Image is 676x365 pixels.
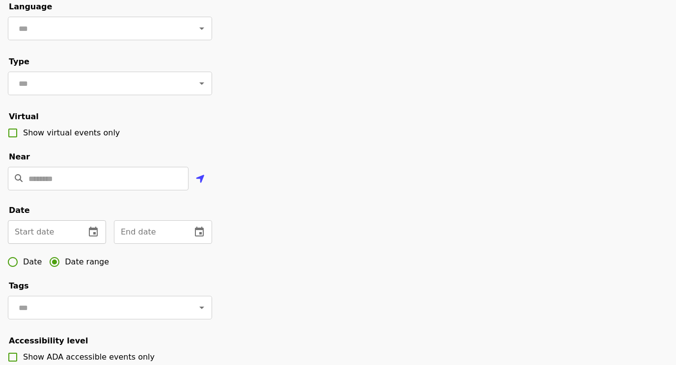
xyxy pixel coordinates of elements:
[81,220,105,244] button: change date
[189,168,212,191] button: Use my location
[195,22,209,35] button: Open
[9,112,39,121] span: Virtual
[188,220,211,244] button: change date
[196,173,205,185] i: location-arrow icon
[9,57,29,66] span: Type
[28,167,189,190] input: Location
[23,256,42,268] span: Date
[23,352,155,362] span: Show ADA accessible events only
[9,2,52,11] span: Language
[9,336,88,345] span: Accessibility level
[9,152,30,161] span: Near
[195,77,209,90] button: Open
[23,128,120,137] span: Show virtual events only
[9,206,30,215] span: Date
[15,174,23,183] i: search icon
[195,301,209,314] button: Open
[65,256,109,268] span: Date range
[9,281,29,290] span: Tags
